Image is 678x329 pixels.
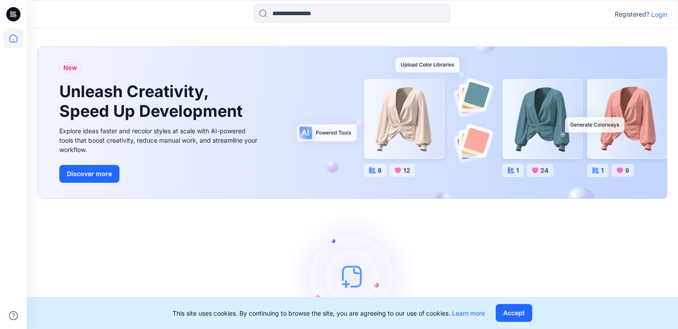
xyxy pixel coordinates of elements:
span: New [63,62,77,73]
p: Login [651,10,667,19]
p: Registered? [615,9,649,20]
div: Explore ideas faster and recolor styles at scale with AI-powered tools that boost creativity, red... [59,126,260,154]
button: Accept [496,304,532,322]
p: This site uses cookies. By continuing to browse the site, you are agreeing to our use of cookies. [173,308,485,318]
a: Discover more [59,165,260,183]
h1: Unleash Creativity, Speed Up Development [59,82,247,120]
a: Learn more [452,309,485,317]
button: Discover more [59,165,119,183]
